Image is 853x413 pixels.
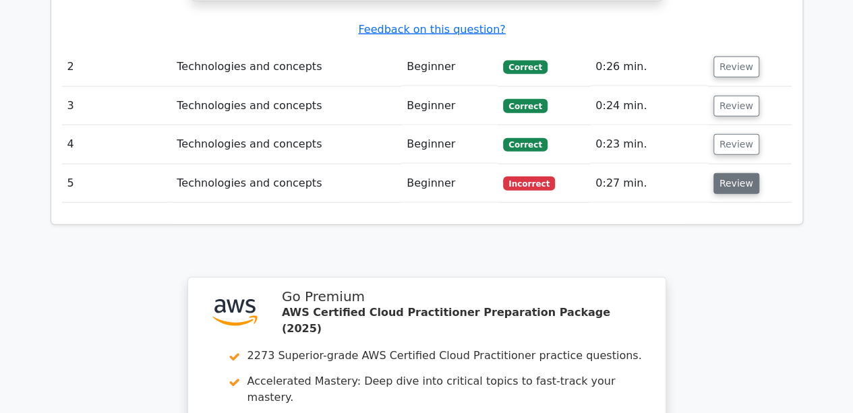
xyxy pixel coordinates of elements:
td: Technologies and concepts [171,87,401,125]
td: 4 [62,125,172,164]
td: Beginner [401,125,498,164]
button: Review [713,173,759,194]
button: Review [713,96,759,117]
td: 0:26 min. [590,48,708,86]
td: 2 [62,48,172,86]
td: Technologies and concepts [171,48,401,86]
button: Review [713,134,759,155]
td: 0:23 min. [590,125,708,164]
span: Correct [503,99,547,113]
td: 5 [62,164,172,203]
td: Beginner [401,164,498,203]
td: Technologies and concepts [171,125,401,164]
span: Correct [503,138,547,152]
td: 0:24 min. [590,87,708,125]
td: Beginner [401,48,498,86]
span: Incorrect [503,177,555,190]
a: Feedback on this question? [358,23,505,36]
td: 0:27 min. [590,164,708,203]
td: Beginner [401,87,498,125]
td: Technologies and concepts [171,164,401,203]
span: Correct [503,61,547,74]
td: 3 [62,87,172,125]
button: Review [713,57,759,77]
